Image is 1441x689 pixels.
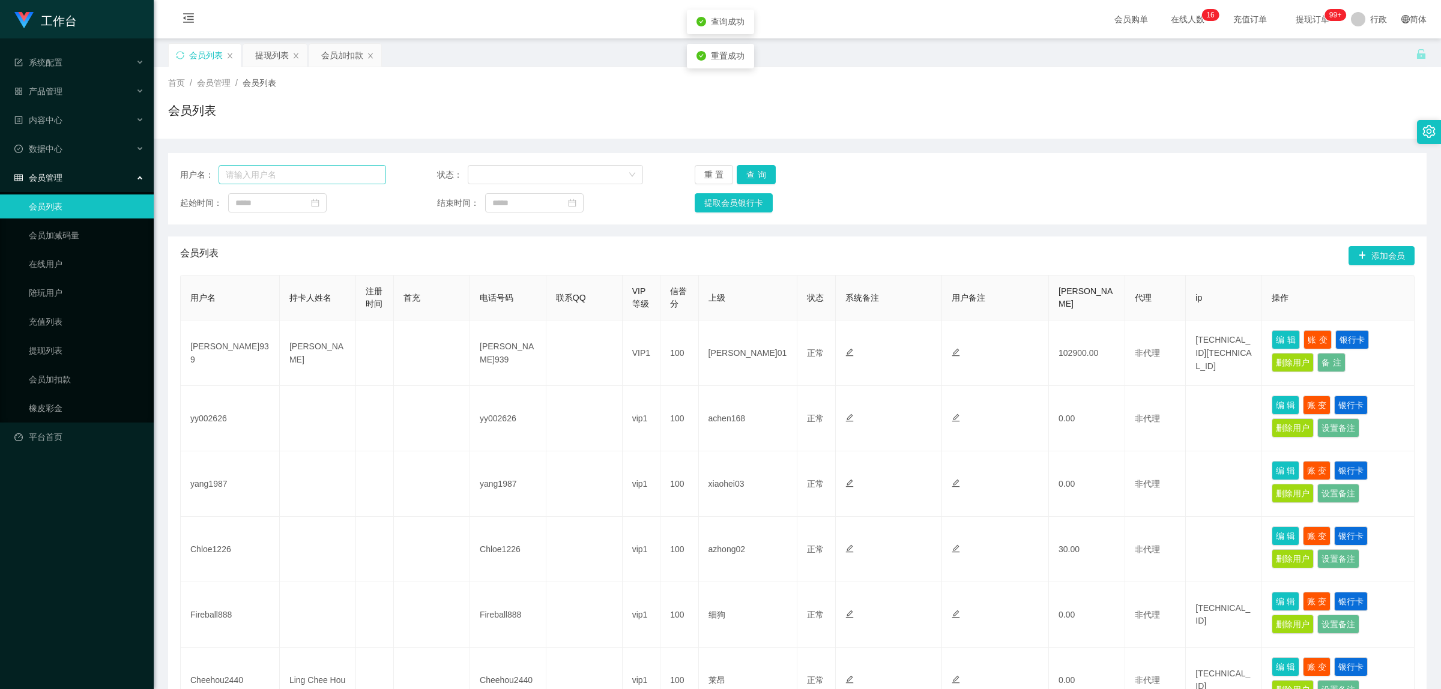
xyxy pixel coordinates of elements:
[632,286,649,308] font: VIP等级
[235,78,238,88] font: /
[623,386,660,451] td: vip1
[1317,615,1359,634] button: 设置备注
[180,198,222,208] font: 起始时间：
[1114,14,1148,24] font: 会员购单
[1317,353,1346,372] button: 备注
[807,544,824,554] span: 正常
[737,165,776,184] button: 查询
[41,14,77,28] font: 工作台
[29,173,62,182] font: 会员管理
[190,293,216,302] font: 用户名
[1422,125,1436,138] i: 图标：设置
[176,51,184,59] i: 图标：同步
[1195,348,1251,371] font: [TECHNICAL_ID]
[623,517,660,582] td: vip1
[708,293,725,302] font: 上级
[807,479,824,489] span: 正常
[1272,526,1299,546] button: 编 辑
[29,396,144,420] a: 橡皮彩金
[403,293,420,302] font: 首充
[243,78,276,88] font: 会员列表
[660,386,698,451] td: 100
[29,144,62,154] font: 数据中心
[711,51,745,61] span: 重置成功
[952,348,960,357] i: 图标：编辑
[437,170,462,179] font: 状态：
[1135,610,1160,619] span: 非代理
[437,198,479,208] font: 结束时间：
[695,193,773,212] button: 提取会员银行卡
[480,341,534,364] font: [PERSON_NAME]939
[952,544,960,553] i: 图标: edit
[1303,592,1331,611] button: 账 变
[29,223,144,247] a: 会员加减码量
[1303,461,1331,480] button: 账 变
[807,610,824,619] span: 正常
[1186,582,1262,648] td: [TECHNICAL_ID]
[845,479,854,487] i: 图标: edit
[845,610,854,618] i: 图标: edit
[14,12,34,29] img: logo.9652507e.png
[29,310,144,334] a: 充值列表
[1201,9,1219,21] sup: 16
[219,165,386,184] input: 请输入用户名
[845,544,854,553] i: 图标: edit
[1401,15,1410,23] i: 图标: 全球
[226,52,234,59] i: 图标： 关闭
[181,386,280,451] td: yy002626
[807,675,824,685] span: 正常
[181,451,280,517] td: yang1987
[845,414,854,422] i: 图标: edit
[1049,582,1125,648] td: 0.00
[181,582,280,648] td: Fireball888
[1272,461,1299,480] button: 编 辑
[190,341,269,364] font: [PERSON_NAME]939
[660,517,698,582] td: 100
[1317,549,1359,568] button: 设置备注
[1304,330,1332,349] button: 账变
[695,165,734,184] button: 重置
[29,58,62,67] font: 系统配置
[699,386,798,451] td: achen168
[1059,348,1098,358] font: 102900.00
[1370,14,1387,24] font: 行政
[1233,14,1267,24] font: 充值订单
[29,281,144,305] a: 陪玩用户
[1135,675,1160,685] span: 非代理
[845,675,854,684] i: 图标: edit
[14,58,23,67] i: 图标： 表格
[470,582,546,648] td: Fireball888
[1317,418,1359,438] button: 设置备注
[366,286,382,308] font: 注册时间
[845,348,854,357] i: 图标：编辑
[623,451,660,517] td: vip1
[14,116,23,124] i: 图标：个人资料
[952,414,960,422] i: 图标: edit
[14,14,77,24] a: 工作台
[1272,615,1314,634] button: 删除用户
[952,479,960,487] i: 图标: edit
[807,348,824,358] font: 正常
[952,293,985,302] font: 用户备注
[1334,657,1368,676] button: 银行卡
[29,194,144,218] a: 会员列表
[1049,517,1125,582] td: 30.00
[367,52,374,59] i: 图标： 关闭
[311,199,319,207] i: 图标：日历
[29,115,62,125] font: 内容中心
[708,348,787,358] font: [PERSON_NAME]01
[1272,293,1288,302] font: 操作
[1334,526,1368,546] button: 银行卡
[168,104,216,117] font: 会员列表
[952,675,960,684] i: 图标: edit
[1195,335,1250,358] font: [TECHNICAL_ID]
[1135,293,1152,302] font: 代理
[289,341,343,364] font: [PERSON_NAME]
[292,52,300,59] i: 图标： 关闭
[1335,330,1369,349] button: 银行卡
[1135,414,1160,423] span: 非代理
[632,348,650,358] font: VIP1
[670,286,687,308] font: 信誉分
[696,51,706,61] i: icon: check-circle
[1272,657,1299,676] button: 编 辑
